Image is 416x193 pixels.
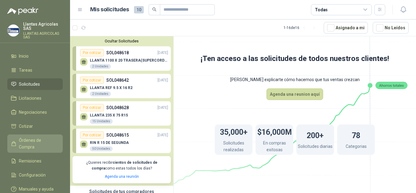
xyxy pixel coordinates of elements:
[7,134,63,153] a: Órdenes de Compra
[19,109,47,116] span: Negociaciones
[90,58,168,63] p: LLANTA 1100 X 20 TRASERA(SUPERCORDILLER)
[106,77,129,84] p: SOL048642
[134,6,144,13] span: 10
[157,50,168,56] p: [DATE]
[7,78,63,90] a: Solicitudes
[90,141,129,145] p: RIN R 15 DE SEGUNDA
[90,86,132,90] p: LLANTA REF 9.5 X 16 R2
[19,67,32,73] span: Tareas
[7,92,63,104] a: Licitaciones
[266,88,323,100] button: Agenda una reunion aquí
[90,91,111,96] div: 2 Unidades
[19,95,41,102] span: Licitaciones
[19,123,33,130] span: Cotizar
[72,74,171,98] a: Por cotizarSOL048642[DATE] LLANTA REF 9.5 X 16 R22 Unidades
[23,22,63,30] p: Llantas Agricolas SAS
[19,81,40,88] span: Solicitudes
[90,5,129,14] h1: Mis solicitudes
[373,22,409,34] button: No Leídos
[72,46,171,71] a: Por cotizarSOL048618[DATE] LLANTA 1100 X 20 TRASERA(SUPERCORDILLER)2 Unidades
[346,143,367,151] p: Categorias
[7,64,63,76] a: Tareas
[7,106,63,118] a: Negociaciones
[106,132,129,138] p: SOL048615
[70,36,173,186] div: Ocultar SolicitudesPor cotizarSOL048618[DATE] LLANTA 1100 X 20 TRASERA(SUPERCORDILLER)2 UnidadesP...
[7,155,63,167] a: Remisiones
[157,77,168,83] p: [DATE]
[80,131,104,139] div: Por cotizar
[92,160,157,170] b: cientos de solicitudes de compra
[7,120,63,132] a: Cotizar
[256,140,293,155] p: En compras exitosas
[307,128,324,141] h1: 200+
[284,23,319,33] div: 1 - 16 de 16
[19,186,54,192] span: Manuales y ayuda
[80,49,104,56] div: Por cotizar
[105,174,139,179] a: Agenda una reunión
[106,49,129,56] p: SOL048618
[72,101,171,126] a: Por cotizarSOL048628[DATE] LLANTA 235 X 75 R1515 Unidades
[106,104,129,111] p: SOL048628
[152,7,157,12] span: search
[352,128,360,141] h1: 78
[19,53,29,59] span: Inicio
[7,50,63,62] a: Inicio
[324,22,368,34] button: Asignado a mi
[72,129,171,153] a: Por cotizarSOL048615[DATE] RIN R 15 DE SEGUNDA50 Unidades
[298,143,333,151] p: Solicitudes diarias
[7,169,63,181] a: Configuración
[76,160,167,171] p: ¿Quieres recibir como estas todos los días?
[7,7,38,15] img: Logo peakr
[72,39,171,43] button: Ocultar Solicitudes
[257,125,292,138] h1: $16,000M
[80,77,104,84] div: Por cotizar
[8,25,19,36] img: Company Logo
[23,32,63,39] p: LLANTAS AGRICOLAS SAS
[19,137,57,150] span: Órdenes de Compra
[80,104,104,111] div: Por cotizar
[90,64,111,69] div: 2 Unidades
[157,105,168,111] p: [DATE]
[157,132,168,138] p: [DATE]
[90,119,113,124] div: 15 Unidades
[90,113,128,117] p: LLANTA 235 X 75 R15
[19,158,41,164] span: Remisiones
[90,146,113,151] div: 50 Unidades
[19,172,46,178] span: Configuración
[315,6,328,13] div: Todas
[220,125,248,138] h1: 35,000+
[215,140,252,155] p: Solicitudes realizadas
